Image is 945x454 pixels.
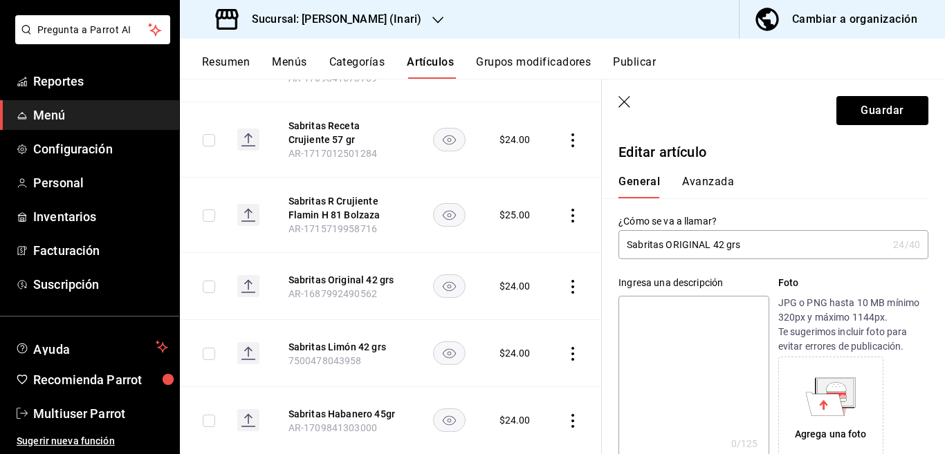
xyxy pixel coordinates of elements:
[566,133,580,147] button: actions
[33,173,168,192] span: Personal
[499,279,531,293] div: $ 24.00
[288,422,377,433] span: AR-1709841303000
[288,223,377,234] span: AR-1715719958716
[33,241,168,260] span: Facturación
[288,148,377,159] span: AR-1717012501284
[241,11,421,28] h3: Sucursal: [PERSON_NAME] (Inari)
[33,106,168,124] span: Menú
[566,347,580,361] button: actions
[33,207,168,226] span: Inventarios
[33,72,168,91] span: Reportes
[433,203,466,227] button: availability-product
[499,346,531,360] div: $ 24.00
[288,407,399,421] button: edit-product-location
[15,15,170,44] button: Pregunta a Parrot AI
[618,142,928,162] p: Editar artículo
[618,276,769,290] div: Ingresa una descripción
[792,10,917,29] div: Cambiar a organización
[795,427,867,442] div: Agrega una foto
[202,55,945,79] div: navigation tabs
[566,209,580,223] button: actions
[288,340,399,354] button: edit-product-location
[778,296,928,354] p: JPG o PNG hasta 10 MB mínimo 320px y máximo 1144px. Te sugerimos incluir foto para evitar errores...
[893,238,920,252] div: 24 /40
[17,434,168,448] span: Sugerir nueva función
[288,194,399,222] button: edit-product-location
[407,55,454,79] button: Artículos
[566,414,580,428] button: actions
[288,355,362,366] span: 7500478043958
[618,175,912,198] div: navigation tabs
[476,55,591,79] button: Grupos modificadores
[433,274,466,298] button: availability-product
[778,276,928,290] p: Foto
[613,55,656,79] button: Publicar
[37,23,149,37] span: Pregunta a Parrot AI
[272,55,306,79] button: Menús
[288,273,399,287] button: edit-product-location
[499,413,531,427] div: $ 24.00
[499,133,531,146] div: $ 24.00
[566,280,580,294] button: actions
[10,32,170,47] a: Pregunta a Parrot AI
[836,96,928,125] button: Guardar
[288,288,377,299] span: AR-1687992490562
[433,128,466,151] button: availability-product
[33,140,168,158] span: Configuración
[33,404,168,423] span: Multiuser Parrot
[618,216,928,226] label: ¿Cómo se va a llamar?
[433,341,466,365] button: availability-product
[329,55,385,79] button: Categorías
[618,175,660,198] button: General
[202,55,250,79] button: Resumen
[288,119,399,146] button: edit-product-location
[682,175,734,198] button: Avanzada
[33,370,168,389] span: Recomienda Parrot
[433,408,466,432] button: availability-product
[499,208,531,222] div: $ 25.00
[33,339,150,355] span: Ayuda
[33,275,168,294] span: Suscripción
[731,437,758,451] div: 0 /125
